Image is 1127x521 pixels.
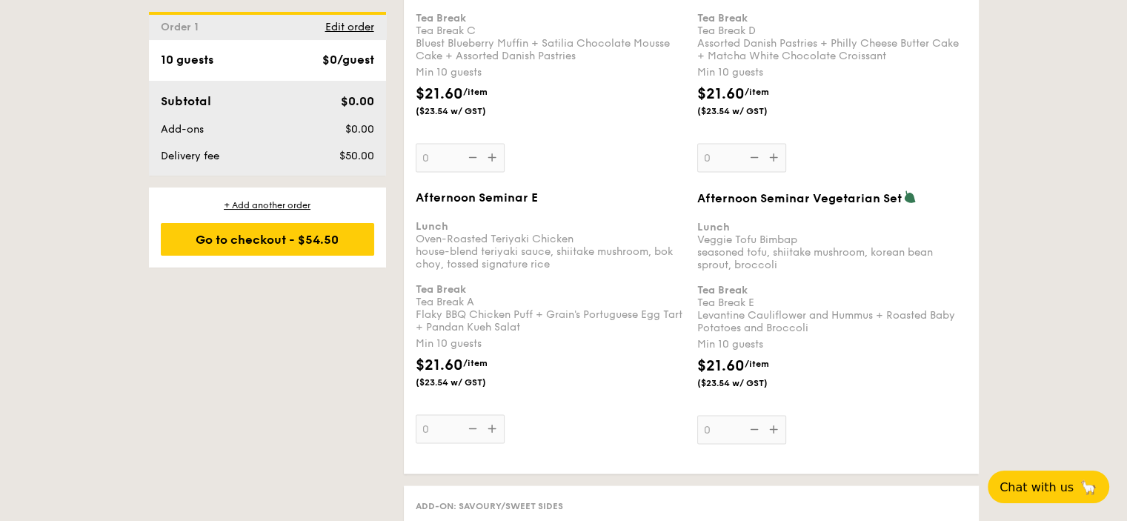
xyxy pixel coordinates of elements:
[697,336,967,351] div: Min 10 guests
[161,199,374,211] div: + Add another order
[463,357,488,368] span: /item
[416,207,685,333] div: Oven-Roasted Teriyaki Chicken house-blend teriyaki sauce, shiitake mushroom, bok choy, tossed sig...
[697,64,967,79] div: Min 10 guests
[416,219,448,232] b: Lunch
[745,358,769,368] span: /item
[161,223,374,256] div: Go to checkout - $54.50
[463,86,488,96] span: /item
[697,190,902,205] span: Afternoon Seminar Vegetarian Set
[416,11,466,24] b: Tea Break
[697,11,748,24] b: Tea Break
[745,86,769,96] span: /item
[903,190,917,203] img: icon-vegetarian.fe4039eb.svg
[416,282,466,295] b: Tea Break
[416,84,463,102] span: $21.60
[161,51,213,69] div: 10 guests
[697,220,730,233] b: Lunch
[161,150,219,162] span: Delivery fee
[697,84,745,102] span: $21.60
[325,21,374,33] span: Edit order
[697,356,745,374] span: $21.60
[161,123,204,136] span: Add-ons
[697,208,967,333] div: Veggie Tofu Bimbap seasoned tofu, shiitake mushroom, korean bean sprout, broccoli Tea Break E Lev...
[1080,479,1097,496] span: 🦙
[697,283,748,296] b: Tea Break
[345,123,373,136] span: $0.00
[988,471,1109,503] button: Chat with us🦙
[322,51,374,69] div: $0/guest
[339,150,373,162] span: $50.00
[416,356,463,374] span: $21.60
[416,104,516,116] span: ($23.54 w/ GST)
[697,104,798,116] span: ($23.54 w/ GST)
[416,64,685,79] div: Min 10 guests
[416,500,563,511] span: Add-on: Savoury/Sweet Sides
[340,94,373,108] span: $0.00
[416,336,685,351] div: Min 10 guests
[416,190,538,204] span: Afternoon Seminar E
[161,94,211,108] span: Subtotal
[161,21,205,33] span: Order 1
[416,376,516,388] span: ($23.54 w/ GST)
[697,376,798,388] span: ($23.54 w/ GST)
[1000,480,1074,494] span: Chat with us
